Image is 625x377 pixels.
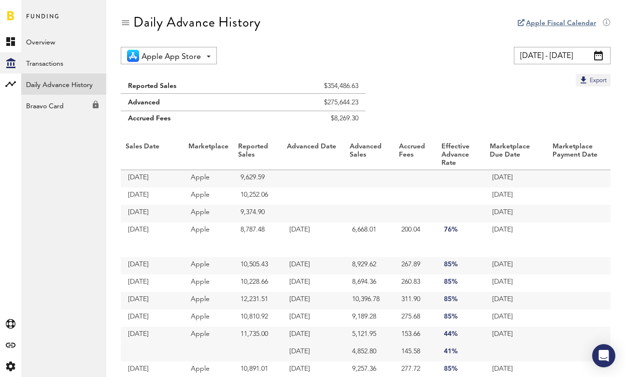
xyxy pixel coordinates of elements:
td: Apple [184,275,233,292]
img: Export [579,75,588,85]
th: Advanced Sales [345,140,394,170]
th: Sales Date [121,140,184,170]
td: 145.58 [394,344,437,362]
td: 10,810.92 [233,309,282,327]
a: Apple Fiscal Calendar [526,20,596,27]
td: 153.66 [394,327,437,344]
td: 76% [437,222,485,240]
td: Apple [184,170,233,188]
td: Apple [184,222,233,257]
td: [DATE] [121,292,184,309]
td: [DATE] [485,188,548,205]
td: 8,787.48 [233,222,282,257]
td: Advanced [121,94,258,111]
td: 10,252.06 [233,188,282,205]
td: [DATE] [121,222,184,257]
td: [DATE] [485,309,548,327]
td: 10,396.78 [345,292,394,309]
td: 311.90 [394,292,437,309]
td: Apple [184,188,233,205]
td: 44% [437,327,485,344]
td: [DATE] [121,188,184,205]
td: 85% [437,257,485,275]
a: Daily Advance History [21,73,106,95]
td: [DATE] [121,257,184,275]
th: Reported Sales [233,140,282,170]
th: Marketplace Due Date [485,140,548,170]
td: 267.89 [394,257,437,275]
td: 9,629.59 [233,170,282,188]
td: 275.68 [394,309,437,327]
td: Apple [184,257,233,275]
td: [DATE] [121,170,184,188]
td: [DATE] [282,344,345,362]
div: Daily Advance History [133,14,261,30]
td: 10,228.66 [233,275,282,292]
td: [DATE] [485,275,548,292]
th: Marketplace [184,140,233,170]
td: $8,269.30 [258,111,366,131]
span: Funding [26,11,60,31]
td: [DATE] [282,292,345,309]
td: [DATE] [485,205,548,222]
td: [DATE] [282,222,345,240]
td: 12,231.51 [233,292,282,309]
td: [DATE] [282,309,345,327]
td: Apple [184,292,233,309]
span: Support [20,7,55,15]
td: 9,189.28 [345,309,394,327]
td: [DATE] [485,222,548,257]
td: [DATE] [485,257,548,275]
td: 260.83 [394,275,437,292]
th: Effective Advance Rate [437,140,485,170]
th: Advanced Date [282,140,345,170]
td: 5,121.95 [345,327,394,344]
td: 10,505.43 [233,257,282,275]
td: 11,735.00 [233,327,282,362]
span: Apple App Store [142,49,201,65]
img: 21.png [127,50,139,62]
th: Accrued Fees [394,140,437,170]
td: 41% [437,344,485,362]
td: $275,644.23 [258,94,366,111]
td: 8,694.36 [345,275,394,292]
td: 85% [437,309,485,327]
td: [DATE] [282,327,345,344]
td: Accrued Fees [121,111,258,131]
td: [DATE] [121,275,184,292]
td: 85% [437,275,485,292]
td: 8,929.62 [345,257,394,275]
td: 85% [437,292,485,309]
td: [DATE] [485,327,548,362]
td: [DATE] [282,257,345,275]
td: $354,486.63 [258,74,366,94]
td: [DATE] [485,292,548,309]
td: Apple [184,205,233,222]
td: 200.04 [394,222,437,240]
div: Open Intercom Messenger [592,344,615,367]
th: Marketplace Payment Date [548,140,611,170]
td: [DATE] [121,205,184,222]
td: [DATE] [121,309,184,327]
button: Export [576,74,611,87]
td: Apple [184,327,233,362]
td: 6,668.01 [345,222,394,240]
a: Transactions [21,52,106,73]
td: 9,374.90 [233,205,282,222]
td: [DATE] [485,170,548,188]
td: Apple [184,309,233,327]
div: Braavo Card [21,95,106,112]
td: [DATE] [282,275,345,292]
td: Reported Sales [121,74,258,94]
td: 4,852.80 [345,344,394,362]
td: [DATE] [121,327,184,362]
a: Overview [21,31,106,52]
